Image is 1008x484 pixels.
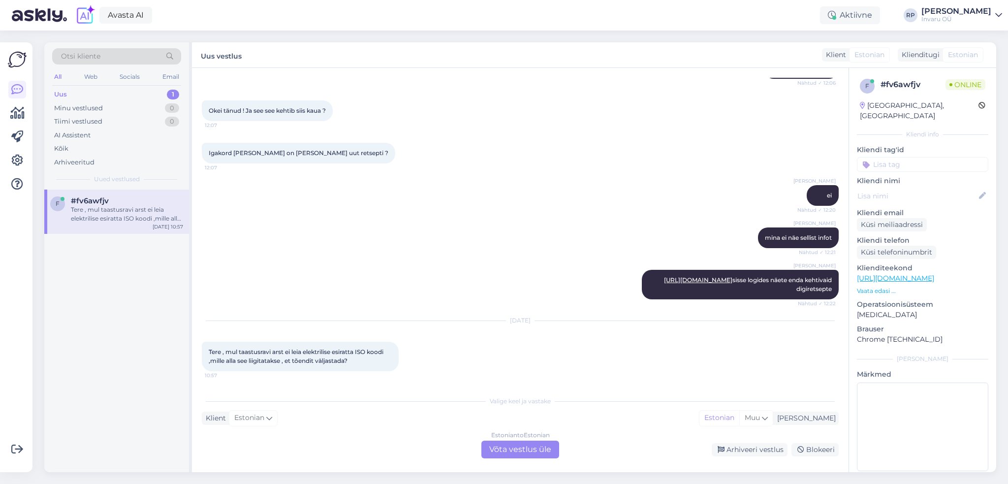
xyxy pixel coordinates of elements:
[94,175,140,184] span: Uued vestlused
[857,334,988,345] p: Chrome [TECHNICAL_ID]
[205,164,242,171] span: 12:07
[822,50,846,60] div: Klient
[712,443,787,456] div: Arhiveeri vestlus
[664,276,833,292] span: sisse logides näete enda kehtivaid digiretsepte
[904,8,917,22] div: RP
[54,117,102,127] div: Tiimi vestlused
[857,310,988,320] p: [MEDICAL_DATA]
[205,122,242,129] span: 12:07
[799,249,836,256] span: Nähtud ✓ 12:21
[99,7,152,24] a: Avasta AI
[54,130,91,140] div: AI Assistent
[820,6,880,24] div: Aktiivne
[54,158,94,167] div: Arhiveeritud
[160,70,181,83] div: Email
[921,7,991,15] div: [PERSON_NAME]
[857,299,988,310] p: Operatsioonisüsteem
[82,70,99,83] div: Web
[209,107,326,114] span: Okei tänud ! Ja see see kehtib siis kaua ?
[854,50,884,60] span: Estonian
[857,235,988,246] p: Kliendi telefon
[52,70,63,83] div: All
[202,316,839,325] div: [DATE]
[153,223,183,230] div: [DATE] 10:57
[857,218,927,231] div: Küsi meiliaadressi
[921,15,991,23] div: Invaru OÜ
[209,348,385,364] span: Tere , mul taastusravi arst ei leia elektrilise esiratta ISO koodi ,mille alla see liigitatakse ,...
[857,287,988,295] p: Vaata edasi ...
[860,100,978,121] div: [GEOGRAPHIC_DATA], [GEOGRAPHIC_DATA]
[202,413,226,423] div: Klient
[165,103,179,113] div: 0
[202,397,839,406] div: Valige keel ja vastake
[827,192,832,199] span: ei
[881,79,945,91] div: # fv6awfjv
[201,48,242,62] label: Uus vestlus
[8,50,27,69] img: Askly Logo
[797,79,836,87] span: Nähtud ✓ 12:06
[167,90,179,99] div: 1
[857,157,988,172] input: Lisa tag
[745,413,760,422] span: Muu
[491,431,550,440] div: Estonian to Estonian
[56,200,60,207] span: f
[54,144,68,154] div: Kõik
[857,355,988,363] div: [PERSON_NAME]
[857,324,988,334] p: Brauser
[71,205,183,223] div: Tere , mul taastusravi arst ei leia elektrilise esiratta ISO koodi ,mille alla see liigitatakse ,...
[793,177,836,185] span: [PERSON_NAME]
[857,263,988,273] p: Klienditeekond
[664,276,732,284] a: [URL][DOMAIN_NAME]
[699,411,739,425] div: Estonian
[898,50,940,60] div: Klienditugi
[61,51,100,62] span: Otsi kliente
[209,149,388,157] span: Igakord [PERSON_NAME] on [PERSON_NAME] uut retsepti ?
[857,274,934,283] a: [URL][DOMAIN_NAME]
[797,206,836,214] span: Nähtud ✓ 12:20
[165,117,179,127] div: 0
[857,191,977,201] input: Lisa nimi
[118,70,142,83] div: Socials
[205,372,242,379] span: 10:57
[857,246,936,259] div: Küsi telefoninumbrit
[798,300,836,307] span: Nähtud ✓ 12:22
[75,5,95,26] img: explore-ai
[791,443,839,456] div: Blokeeri
[921,7,1002,23] a: [PERSON_NAME]Invaru OÜ
[948,50,978,60] span: Estonian
[857,369,988,380] p: Märkmed
[865,82,869,90] span: f
[54,90,67,99] div: Uus
[765,234,832,241] span: mina ei näe sellist infot
[793,220,836,227] span: [PERSON_NAME]
[793,262,836,269] span: [PERSON_NAME]
[857,130,988,139] div: Kliendi info
[54,103,103,113] div: Minu vestlused
[234,413,264,423] span: Estonian
[773,413,836,423] div: [PERSON_NAME]
[857,145,988,155] p: Kliendi tag'id
[481,441,559,458] div: Võta vestlus üle
[945,79,985,90] span: Online
[71,196,109,205] span: #fv6awfjv
[857,176,988,186] p: Kliendi nimi
[857,208,988,218] p: Kliendi email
